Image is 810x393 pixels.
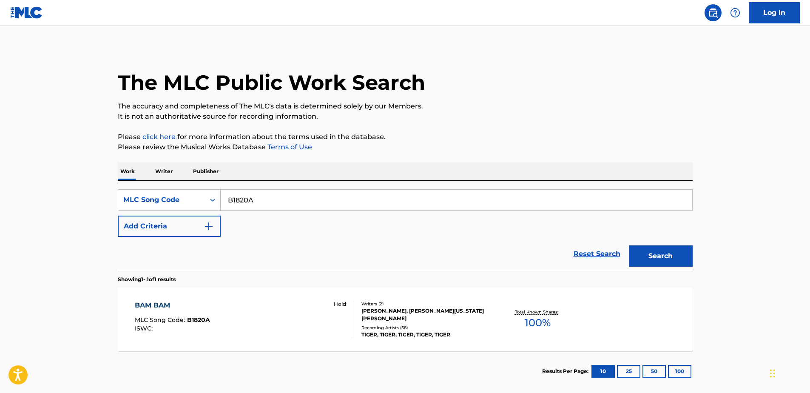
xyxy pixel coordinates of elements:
[190,162,221,180] p: Publisher
[266,143,312,151] a: Terms of Use
[142,133,176,141] a: click here
[118,216,221,237] button: Add Criteria
[118,142,693,152] p: Please review the Musical Works Database
[118,132,693,142] p: Please for more information about the terms used in the database.
[135,325,155,332] span: ISWC :
[617,365,640,378] button: 25
[770,361,775,386] div: Drag
[135,300,210,310] div: BAM BAM
[705,4,722,21] a: Public Search
[569,245,625,263] a: Reset Search
[361,331,490,339] div: TIGER, TIGER, TIGER, TIGER, TIGER
[642,365,666,378] button: 50
[730,8,740,18] img: help
[334,300,346,308] p: Hold
[629,245,693,267] button: Search
[118,70,425,95] h1: The MLC Public Work Search
[767,352,810,393] iframe: Chat Widget
[727,4,744,21] div: Help
[361,307,490,322] div: [PERSON_NAME], [PERSON_NAME][US_STATE] [PERSON_NAME]
[525,315,551,330] span: 100 %
[749,2,800,23] a: Log In
[668,365,691,378] button: 100
[591,365,615,378] button: 10
[361,325,490,331] div: Recording Artists ( 58 )
[118,288,693,351] a: BAM BAMMLC Song Code:B1820AISWC: HoldWriters (2)[PERSON_NAME], [PERSON_NAME][US_STATE] [PERSON_NA...
[204,221,214,231] img: 9d2ae6d4665cec9f34b9.svg
[135,316,187,324] span: MLC Song Code :
[515,309,560,315] p: Total Known Shares:
[118,189,693,271] form: Search Form
[542,367,591,375] p: Results Per Page:
[361,301,490,307] div: Writers ( 2 )
[10,6,43,19] img: MLC Logo
[118,111,693,122] p: It is not an authoritative source for recording information.
[118,276,176,283] p: Showing 1 - 1 of 1 results
[123,195,200,205] div: MLC Song Code
[118,101,693,111] p: The accuracy and completeness of The MLC's data is determined solely by our Members.
[187,316,210,324] span: B1820A
[708,8,718,18] img: search
[153,162,175,180] p: Writer
[118,162,137,180] p: Work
